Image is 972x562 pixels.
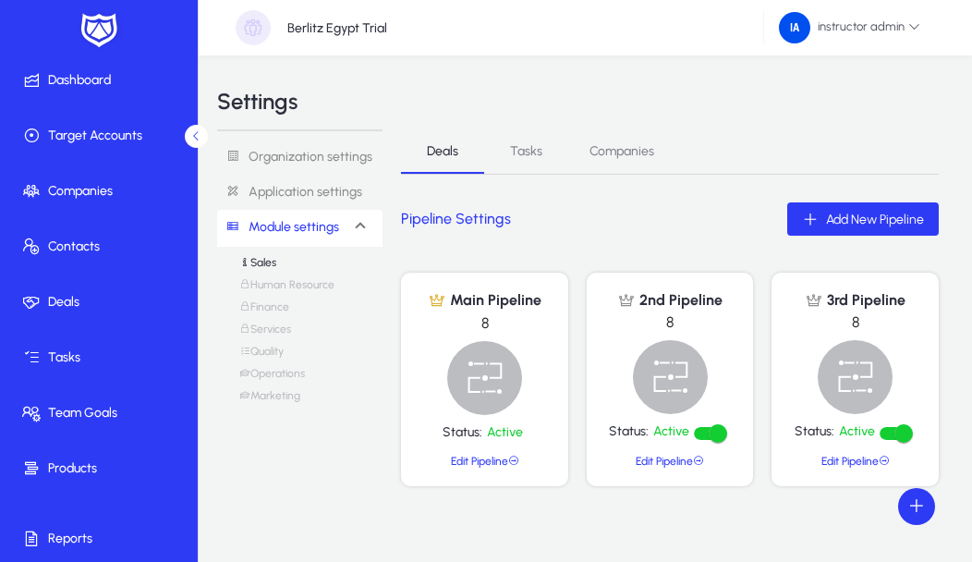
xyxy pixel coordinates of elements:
[839,424,880,440] span: Active
[589,145,654,158] span: Companies
[4,238,201,256] span: Contacts
[447,341,522,415] img: pipeline.svg
[666,309,674,340] span: 8
[510,145,542,158] span: Tasks
[633,340,708,414] img: pipeline.svg
[239,278,334,300] a: Human Resource
[826,212,924,227] span: Add New Pipeline
[636,455,704,468] a: Edit Pipeline
[4,441,201,496] a: Products
[239,345,284,367] a: Quality
[4,404,201,422] span: Team Goals
[217,91,298,113] h3: Settings
[217,247,383,426] div: Module settings
[443,425,487,441] span: Status:
[217,210,383,247] mat-expansion-panel-header: Module settings
[217,140,372,175] a: Organization settings
[4,53,201,108] a: Dashboard
[795,424,839,440] span: Status:
[239,389,300,411] a: Marketing
[239,256,276,278] a: Sales
[4,71,201,90] span: Dashboard
[4,348,201,367] span: Tasks
[4,108,201,164] a: Target Accounts
[818,340,893,414] img: pipeline.svg
[787,202,939,236] button: Add New Pipeline
[287,20,387,36] p: Berlitz Egypt Trial
[239,300,289,323] a: Finance
[451,455,519,468] a: Edit Pipeline
[76,11,122,50] img: white-logo.png
[236,10,271,45] img: organization-placeholder.png
[487,425,528,441] span: Active
[4,275,201,330] a: Deals
[239,367,305,389] a: Operations
[821,455,890,468] a: Edit Pipeline
[4,459,201,478] span: Products
[4,385,201,441] a: Team Goals
[217,211,339,245] a: Module settings
[653,424,694,440] span: Active
[4,127,201,145] span: Target Accounts
[239,323,291,345] a: Services
[779,12,810,43] img: 239.png
[217,139,383,176] mat-expansion-panel-header: Organization settings
[401,208,511,230] span: Pipeline Settings
[609,424,653,440] span: Status:
[779,12,920,43] span: instructor admin
[4,182,201,201] span: Companies
[445,291,541,309] span: Main Pipeline
[635,291,723,309] span: 2nd Pipeline
[4,219,201,275] a: Contacts
[4,164,201,219] a: Companies
[822,291,905,309] span: 3rd Pipeline
[481,310,489,341] span: 8
[4,330,201,385] a: Tasks
[4,293,201,312] span: Deals
[427,145,458,158] span: Deals
[4,530,201,548] span: Reports
[852,309,859,340] span: 8
[764,11,935,44] button: instructor admin
[217,176,383,210] a: Application settings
